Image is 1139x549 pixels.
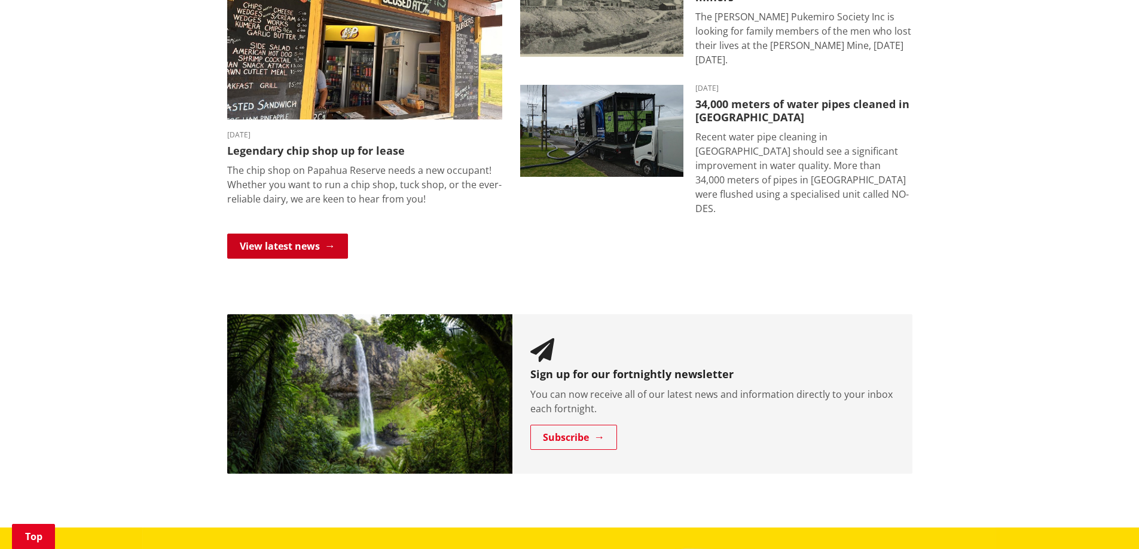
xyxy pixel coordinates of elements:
[227,163,502,206] p: The chip shop on Papahua Reserve needs a new occupant! Whether you want to run a chip shop, tuck ...
[520,85,912,216] a: [DATE] 34,000 meters of water pipes cleaned in [GEOGRAPHIC_DATA] Recent water pipe cleaning in [G...
[227,314,513,474] img: Newsletter banner
[12,524,55,549] a: Top
[1084,499,1127,542] iframe: Messenger Launcher
[227,234,348,259] a: View latest news
[695,98,912,124] h3: 34,000 meters of water pipes cleaned in [GEOGRAPHIC_DATA]
[227,145,502,158] h3: Legendary chip shop up for lease
[530,368,894,381] h3: Sign up for our fortnightly newsletter
[227,131,502,139] time: [DATE]
[695,130,912,216] p: Recent water pipe cleaning in [GEOGRAPHIC_DATA] should see a significant improvement in water qua...
[530,387,894,416] p: You can now receive all of our latest news and information directly to your inbox each fortnight.
[530,425,617,450] a: Subscribe
[695,85,912,92] time: [DATE]
[520,85,683,177] img: NO-DES unit flushing water pipes in Huntly
[695,10,912,67] p: The [PERSON_NAME] Pukemiro Society Inc is looking for family members of the men who lost their li...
